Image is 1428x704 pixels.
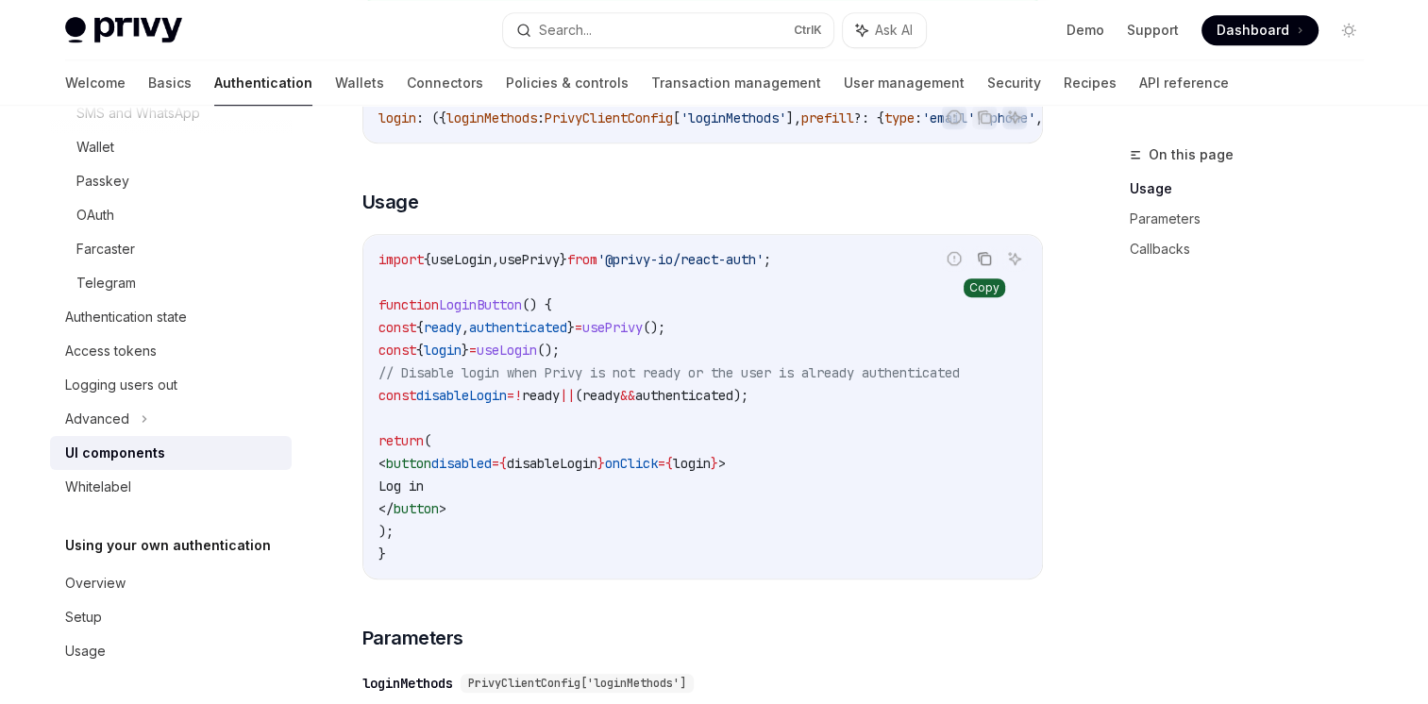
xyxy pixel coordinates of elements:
[537,109,545,126] span: :
[462,342,469,359] span: }
[854,109,884,126] span: ?: {
[635,387,733,404] span: authenticated
[50,566,292,600] a: Overview
[786,109,801,126] span: ],
[76,238,135,260] div: Farcaster
[378,364,960,381] span: // Disable login when Privy is not ready or the user is already authenticated
[362,625,463,651] span: Parameters
[362,674,453,693] div: loginMethods
[522,296,552,313] span: () {
[50,334,292,368] a: Access tokens
[875,21,913,40] span: Ask AI
[507,387,514,404] span: =
[1130,234,1379,264] a: Callbacks
[378,478,424,494] span: Log in
[539,19,592,42] div: Search...
[416,387,507,404] span: disableLogin
[643,319,665,336] span: ();
[378,545,386,562] span: }
[884,109,915,126] span: type
[50,130,292,164] a: Wallet
[733,387,748,404] span: );
[492,455,499,472] span: =
[50,634,292,668] a: Usage
[424,251,431,268] span: {
[378,432,424,449] span: return
[582,319,643,336] span: usePrivy
[1149,143,1234,166] span: On this page
[50,300,292,334] a: Authentication state
[801,109,854,126] span: prefill
[560,387,575,404] span: ||
[468,676,686,691] span: PrivyClientConfig['loginMethods']
[492,251,499,268] span: ,
[446,109,537,126] span: loginMethods
[964,278,1005,297] div: Copy
[794,23,822,38] span: Ctrl K
[424,319,462,336] span: ready
[65,534,271,557] h5: Using your own authentication
[506,60,629,106] a: Policies & controls
[942,105,966,129] button: Report incorrect code
[462,319,469,336] span: ,
[362,189,419,215] span: Usage
[76,204,114,226] div: OAuth
[673,109,680,126] span: [
[50,232,292,266] a: Farcaster
[469,319,567,336] span: authenticated
[50,198,292,232] a: OAuth
[718,455,726,472] span: >
[65,640,106,662] div: Usage
[416,319,424,336] span: {
[424,342,462,359] span: login
[65,60,126,106] a: Welcome
[1217,21,1289,40] span: Dashboard
[1002,105,1027,129] button: Ask AI
[605,455,658,472] span: onClick
[50,164,292,198] a: Passkey
[567,251,597,268] span: from
[416,342,424,359] span: {
[416,109,446,126] span: : ({
[65,606,102,629] div: Setup
[214,60,312,106] a: Authentication
[394,500,439,517] span: button
[424,432,431,449] span: (
[567,319,575,336] span: }
[545,109,673,126] span: PrivyClientConfig
[915,109,922,126] span: :
[597,251,764,268] span: '@privy-io/react-auth'
[431,455,492,472] span: disabled
[1139,60,1229,106] a: API reference
[499,251,560,268] span: usePrivy
[537,342,560,359] span: ();
[477,342,537,359] span: useLogin
[50,368,292,402] a: Logging users out
[50,436,292,470] a: UI components
[386,455,431,472] span: button
[503,13,833,47] button: Search...CtrlK
[1067,21,1104,40] a: Demo
[1002,246,1027,271] button: Ask AI
[514,387,522,404] span: !
[76,272,136,294] div: Telegram
[378,523,394,540] span: );
[922,109,975,126] span: 'email'
[335,60,384,106] a: Wallets
[987,60,1041,106] a: Security
[1334,15,1364,45] button: Toggle dark mode
[680,109,786,126] span: 'loginMethods'
[378,342,416,359] span: const
[1064,60,1117,106] a: Recipes
[148,60,192,106] a: Basics
[469,342,477,359] span: =
[942,246,966,271] button: Report incorrect code
[378,387,416,404] span: const
[50,266,292,300] a: Telegram
[431,251,492,268] span: useLogin
[972,246,997,271] button: Copy the contents from the code block
[76,136,114,159] div: Wallet
[972,105,997,129] button: Copy the contents from the code block
[65,408,129,430] div: Advanced
[378,319,416,336] span: const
